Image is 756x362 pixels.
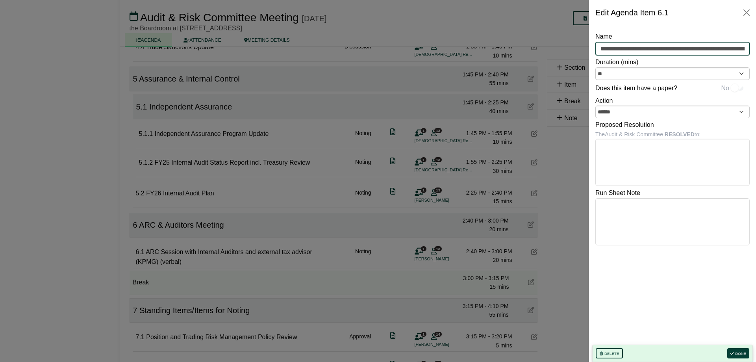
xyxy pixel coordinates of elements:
div: The Audit & Risk Committee to: [595,130,750,139]
div: Edit Agenda Item 6.1 [595,6,669,19]
label: Name [595,32,612,42]
label: Duration (mins) [595,57,638,67]
label: Does this item have a paper? [595,83,677,93]
label: Proposed Resolution [595,120,654,130]
b: RESOLVED [665,131,695,137]
button: Done [727,348,749,358]
label: Run Sheet Note [595,188,640,198]
span: No [721,83,729,93]
button: Close [740,6,753,19]
button: Delete [596,348,623,358]
label: Action [595,96,613,106]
